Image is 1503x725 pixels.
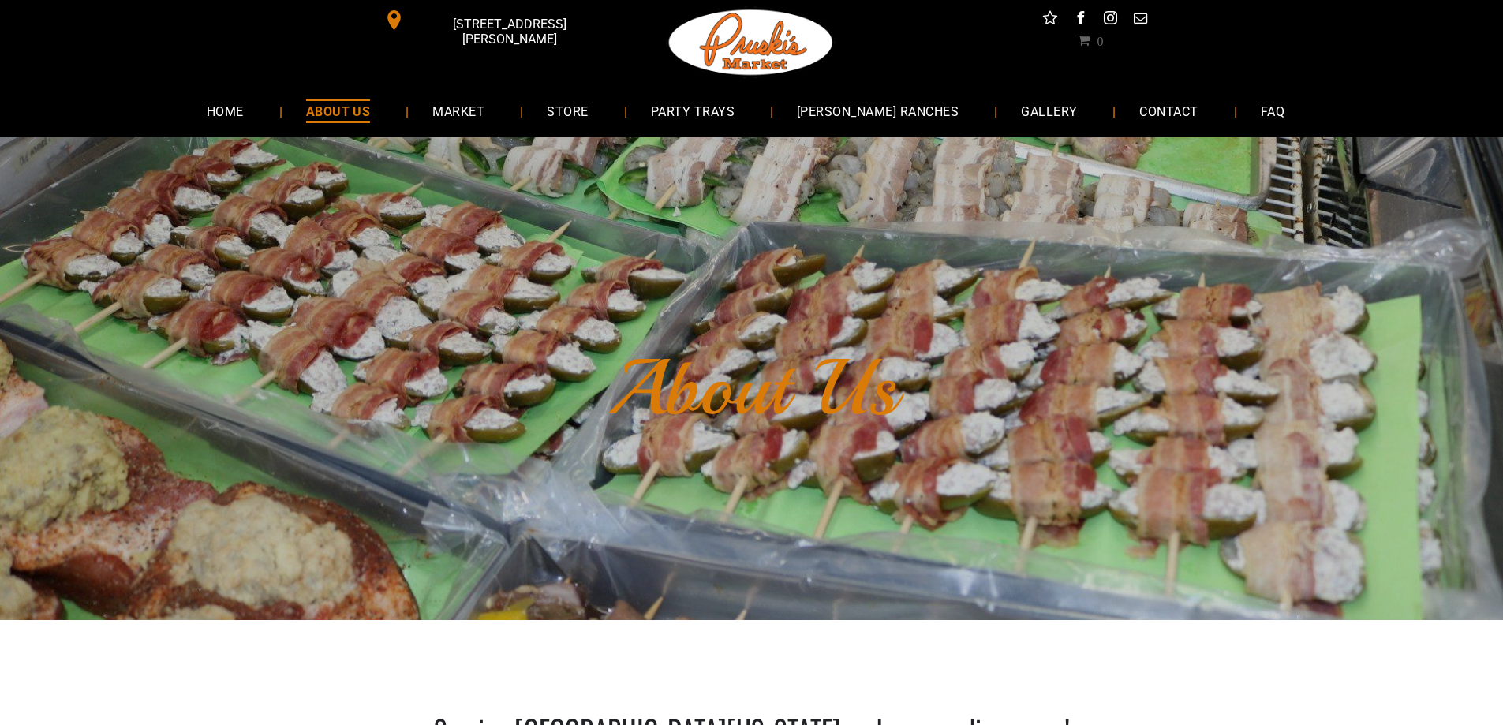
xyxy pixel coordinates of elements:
[409,90,508,132] a: MARKET
[627,90,758,132] a: PARTY TRAYS
[1130,8,1150,32] a: email
[997,90,1101,132] a: GALLERY
[1237,90,1308,132] a: FAQ
[773,90,982,132] a: [PERSON_NAME] RANCHES
[523,90,611,132] a: STORE
[1097,34,1103,47] span: 0
[407,9,611,54] span: [STREET_ADDRESS][PERSON_NAME]
[183,90,267,132] a: HOME
[1100,8,1120,32] a: instagram
[1116,90,1221,132] a: CONTACT
[282,90,394,132] a: ABOUT US
[373,8,615,32] a: [STREET_ADDRESS][PERSON_NAME]
[1040,8,1060,32] a: Social network
[607,339,897,437] font: About Us
[1070,8,1090,32] a: facebook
